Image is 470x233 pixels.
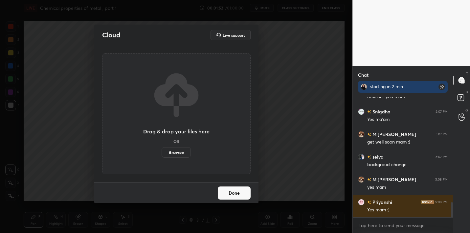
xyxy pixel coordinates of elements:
img: 32aba8c4d89c4bfe9927637e4862ddef.jpg [358,199,365,205]
div: get well soon mam :) [367,139,448,146]
div: 5:08 PM [435,178,448,182]
div: Yes ma'am [367,116,448,123]
div: 5:07 PM [436,132,448,136]
img: no-rating-badge.077c3623.svg [367,155,371,159]
img: no-rating-badge.077c3623.svg [367,178,371,182]
h6: selva [371,153,384,160]
button: Done [218,186,251,200]
div: 5:07 PM [436,155,448,159]
p: D [466,89,468,94]
h3: Drag & drop your files here [143,129,210,134]
h6: M [PERSON_NAME] [371,131,416,138]
div: 5:07 PM [436,110,448,114]
h2: Cloud [102,31,120,39]
div: grid [353,97,453,217]
div: Yes mam :) [367,207,448,213]
h5: Live support [223,33,245,37]
h6: M [PERSON_NAME] [371,176,416,183]
h6: Priyanshi [371,199,392,205]
img: 8d85f91cdb92465a9d68222f0d9b371b.jpg [358,131,365,138]
div: how are you mam [367,94,448,100]
img: no-rating-badge.077c3623.svg [367,133,371,136]
div: backgroud change [367,162,448,168]
img: 8d85f91cdb92465a9d68222f0d9b371b.jpg [358,176,365,183]
h6: Snigdha [371,108,391,115]
p: Chat [353,66,374,84]
h5: OR [173,139,179,143]
div: yes mam [367,184,448,191]
div: 5:08 PM [435,200,448,204]
div: starting in 2 min [370,84,424,89]
p: G [465,108,468,113]
img: no-rating-badge.077c3623.svg [367,110,371,114]
img: iconic-dark.1390631f.png [421,200,434,204]
img: 263bd4893d0d45f69ecaf717666c2383.jpg [361,84,367,90]
img: no-rating-badge.077c3623.svg [367,201,371,204]
img: 7c02176ed6b346b1913923bb3ae37327.jpg [358,108,365,115]
p: T [466,71,468,76]
img: 66a860d3dd8e4db99cdd8d4768176d32.jpg [358,154,365,160]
